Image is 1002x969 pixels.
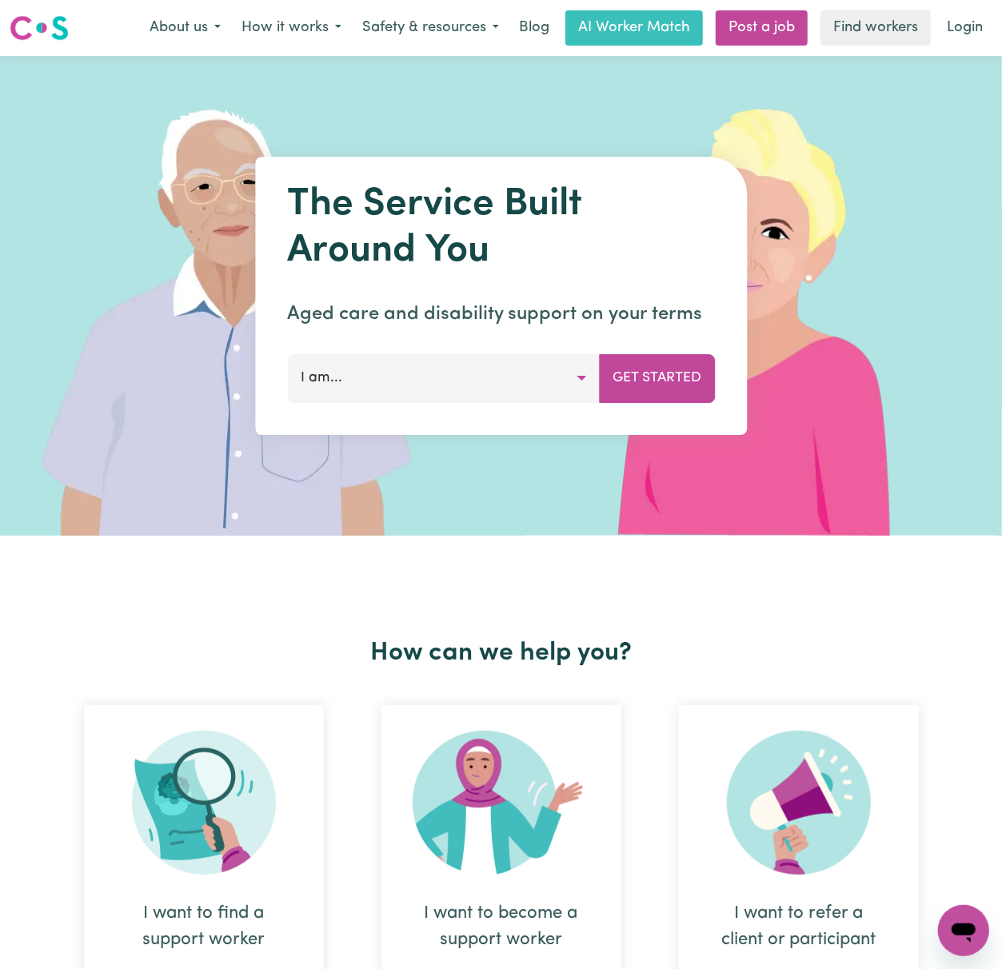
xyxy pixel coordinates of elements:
[820,10,931,46] a: Find workers
[231,11,352,45] button: How it works
[716,10,808,46] a: Post a job
[352,11,509,45] button: Safety & resources
[727,731,871,875] img: Refer
[132,731,276,875] img: Search
[10,10,69,46] a: Careseekers logo
[139,11,231,45] button: About us
[937,10,992,46] a: Login
[10,14,69,42] img: Careseekers logo
[287,182,715,274] h1: The Service Built Around You
[287,300,715,329] p: Aged care and disability support on your terms
[122,900,285,953] div: I want to find a support worker
[55,638,948,668] h2: How can we help you?
[938,905,989,956] iframe: Button to launch messaging window
[420,900,583,953] div: I want to become a support worker
[599,354,715,402] button: Get Started
[565,10,703,46] a: AI Worker Match
[287,354,600,402] button: I am...
[717,900,880,953] div: I want to refer a client or participant
[509,10,559,46] a: Blog
[413,731,590,875] img: Become Worker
